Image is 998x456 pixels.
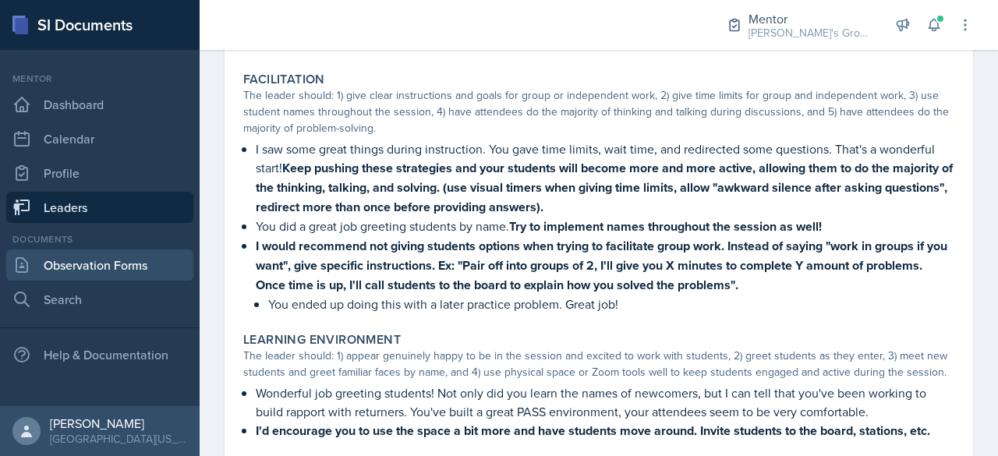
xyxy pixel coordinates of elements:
div: [PERSON_NAME] [50,415,187,431]
a: Observation Forms [6,249,193,281]
div: Mentor [6,72,193,86]
label: Facilitation [243,72,325,87]
a: Dashboard [6,89,193,120]
label: Learning Environment [243,332,401,348]
div: Documents [6,232,193,246]
p: You ended up doing this with a later practice problem. Great job! [268,295,954,313]
div: Mentor [748,9,873,28]
strong: Keep pushing these strategies and your students will become more and more active, allowing them t... [256,159,953,196]
div: [PERSON_NAME]'s Groups / Fall 2025 [748,25,873,41]
a: Profile [6,157,193,189]
p: I saw some great things during instruction. You gave time limits, wait time, and redirected some ... [256,140,954,217]
strong: (use visual timers when giving time limits, allow "awkward silence after asking questions", redir... [256,179,947,216]
strong: I'd encourage you to use the space a bit more and have students move around. Invite students to t... [256,422,930,440]
strong: I would recommend not giving students options when trying to facilitate group work. Instead of sa... [256,237,947,294]
div: [GEOGRAPHIC_DATA][US_STATE] in [GEOGRAPHIC_DATA] [50,431,187,447]
a: Search [6,284,193,315]
p: You did a great job greeting students by name. [256,217,954,236]
div: The leader should: 1) give clear instructions and goals for group or independent work, 2) give ti... [243,87,954,136]
p: Wonderful job greeting students! Not only did you learn the names of newcomers, but I can tell th... [256,384,954,421]
a: Leaders [6,192,193,223]
strong: Try to implement names throughout the session as well! [509,217,822,235]
div: Help & Documentation [6,339,193,370]
a: Calendar [6,123,193,154]
div: The leader should: 1) appear genuinely happy to be in the session and excited to work with studen... [243,348,954,380]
